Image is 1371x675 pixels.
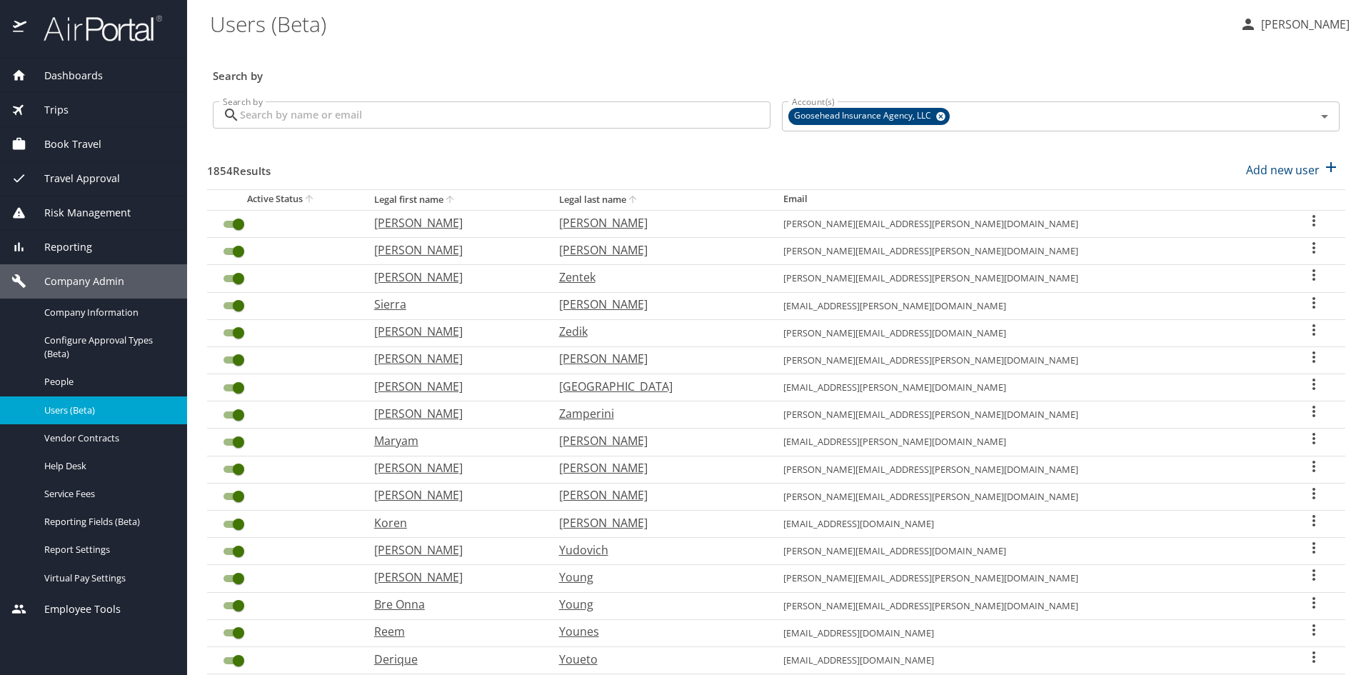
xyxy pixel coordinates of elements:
[374,596,531,613] p: Bre Onna
[788,109,940,124] span: Goosehead Insurance Agency, LLC
[772,210,1282,237] td: [PERSON_NAME][EMAIL_ADDRESS][PERSON_NAME][DOMAIN_NAME]
[213,59,1340,84] h3: Search by
[374,350,531,367] p: [PERSON_NAME]
[374,214,531,231] p: [PERSON_NAME]
[374,623,531,640] p: Reem
[374,459,531,476] p: [PERSON_NAME]
[772,646,1282,674] td: [EMAIL_ADDRESS][DOMAIN_NAME]
[26,171,120,186] span: Travel Approval
[26,239,92,255] span: Reporting
[303,193,317,206] button: sort
[772,265,1282,292] td: [PERSON_NAME][EMAIL_ADDRESS][PERSON_NAME][DOMAIN_NAME]
[772,189,1282,210] th: Email
[559,596,755,613] p: Young
[26,68,103,84] span: Dashboards
[26,274,124,289] span: Company Admin
[772,429,1282,456] td: [EMAIL_ADDRESS][PERSON_NAME][DOMAIN_NAME]
[1234,11,1355,37] button: [PERSON_NAME]
[44,404,170,417] span: Users (Beta)
[374,569,531,586] p: [PERSON_NAME]
[363,189,548,210] th: Legal first name
[44,571,170,585] span: Virtual Pay Settings
[559,514,755,531] p: [PERSON_NAME]
[559,569,755,586] p: Young
[374,241,531,259] p: [PERSON_NAME]
[772,456,1282,483] td: [PERSON_NAME][EMAIL_ADDRESS][PERSON_NAME][DOMAIN_NAME]
[26,601,121,617] span: Employee Tools
[772,565,1282,592] td: [PERSON_NAME][EMAIL_ADDRESS][PERSON_NAME][DOMAIN_NAME]
[240,101,770,129] input: Search by name or email
[207,189,363,210] th: Active Status
[772,374,1282,401] td: [EMAIL_ADDRESS][PERSON_NAME][DOMAIN_NAME]
[559,541,755,559] p: Yudovich
[559,214,755,231] p: [PERSON_NAME]
[1246,161,1320,179] p: Add new user
[44,543,170,556] span: Report Settings
[772,592,1282,619] td: [PERSON_NAME][EMAIL_ADDRESS][PERSON_NAME][DOMAIN_NAME]
[772,292,1282,319] td: [EMAIL_ADDRESS][PERSON_NAME][DOMAIN_NAME]
[44,375,170,389] span: People
[548,189,772,210] th: Legal last name
[772,511,1282,538] td: [EMAIL_ADDRESS][DOMAIN_NAME]
[44,334,170,361] span: Configure Approval Types (Beta)
[772,619,1282,646] td: [EMAIL_ADDRESS][DOMAIN_NAME]
[374,405,531,422] p: [PERSON_NAME]
[26,136,101,152] span: Book Travel
[374,514,531,531] p: Koren
[13,14,28,42] img: icon-airportal.png
[772,401,1282,429] td: [PERSON_NAME][EMAIL_ADDRESS][PERSON_NAME][DOMAIN_NAME]
[374,323,531,340] p: [PERSON_NAME]
[1315,106,1335,126] button: Open
[772,346,1282,374] td: [PERSON_NAME][EMAIL_ADDRESS][PERSON_NAME][DOMAIN_NAME]
[207,154,271,179] h3: 1854 Results
[559,269,755,286] p: Zentek
[443,194,458,207] button: sort
[26,102,69,118] span: Trips
[210,1,1228,46] h1: Users (Beta)
[559,623,755,640] p: Younes
[28,14,162,42] img: airportal-logo.png
[772,538,1282,565] td: [PERSON_NAME][EMAIL_ADDRESS][DOMAIN_NAME]
[374,541,531,559] p: [PERSON_NAME]
[559,378,755,395] p: [GEOGRAPHIC_DATA]
[374,378,531,395] p: [PERSON_NAME]
[44,459,170,473] span: Help Desk
[374,269,531,286] p: [PERSON_NAME]
[26,205,131,221] span: Risk Management
[374,296,531,313] p: Sierra
[374,486,531,504] p: [PERSON_NAME]
[559,459,755,476] p: [PERSON_NAME]
[44,515,170,529] span: Reporting Fields (Beta)
[772,238,1282,265] td: [PERSON_NAME][EMAIL_ADDRESS][PERSON_NAME][DOMAIN_NAME]
[559,486,755,504] p: [PERSON_NAME]
[772,319,1282,346] td: [PERSON_NAME][EMAIL_ADDRESS][DOMAIN_NAME]
[374,651,531,668] p: Derique
[44,487,170,501] span: Service Fees
[559,296,755,313] p: [PERSON_NAME]
[559,651,755,668] p: Youeto
[1240,154,1345,186] button: Add new user
[374,432,531,449] p: Maryam
[559,432,755,449] p: [PERSON_NAME]
[44,431,170,445] span: Vendor Contracts
[559,241,755,259] p: [PERSON_NAME]
[44,306,170,319] span: Company Information
[559,350,755,367] p: [PERSON_NAME]
[772,483,1282,510] td: [PERSON_NAME][EMAIL_ADDRESS][PERSON_NAME][DOMAIN_NAME]
[788,108,950,125] div: Goosehead Insurance Agency, LLC
[559,323,755,340] p: Zedik
[559,405,755,422] p: Zamperini
[1257,16,1350,33] p: [PERSON_NAME]
[626,194,641,207] button: sort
